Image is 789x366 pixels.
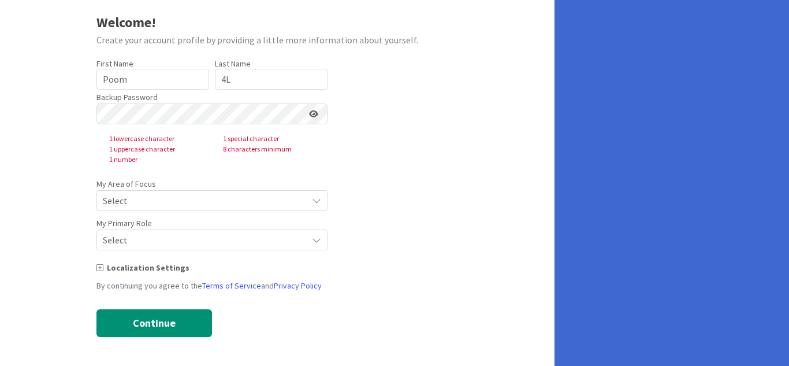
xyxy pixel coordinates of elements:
label: My Area of Focus [96,178,156,190]
span: 1 number [100,154,214,165]
div: Create your account profile by providing a little more information about yourself. [96,33,459,47]
label: Backup Password [96,91,158,103]
span: 1 lowercase character [100,134,214,144]
a: Privacy Policy [274,280,322,291]
label: My Primary Role [96,217,152,230]
span: 1 uppercase character [100,144,214,154]
label: First Name [96,58,133,69]
div: By continuing you agree to the and [96,280,459,292]
button: Continue [96,309,212,337]
span: Select [103,232,302,248]
a: Terms of Service [202,280,261,291]
label: Last Name [215,58,251,69]
div: Welcome! [96,12,459,33]
div: Localization Settings [96,262,459,274]
span: 1 special character [214,134,327,144]
span: Select [103,193,302,209]
span: 8 characters minimum [214,144,327,154]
